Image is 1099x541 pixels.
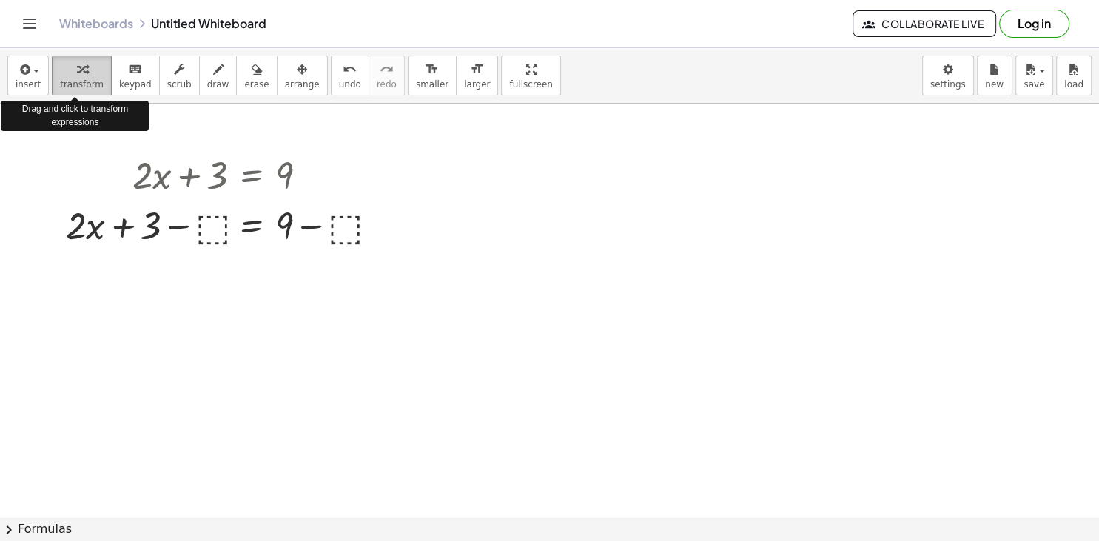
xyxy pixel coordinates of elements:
[464,79,490,90] span: larger
[416,79,448,90] span: smaller
[207,79,229,90] span: draw
[425,61,439,78] i: format_size
[343,61,357,78] i: undo
[456,56,498,95] button: format_sizelarger
[16,79,41,90] span: insert
[18,12,41,36] button: Toggle navigation
[52,56,112,95] button: transform
[369,56,405,95] button: redoredo
[111,56,160,95] button: keyboardkeypad
[999,10,1069,38] button: Log in
[380,61,394,78] i: redo
[236,56,277,95] button: erase
[501,56,560,95] button: fullscreen
[408,56,457,95] button: format_sizesmaller
[1056,56,1092,95] button: load
[930,79,966,90] span: settings
[59,16,133,31] a: Whiteboards
[277,56,328,95] button: arrange
[244,79,269,90] span: erase
[331,56,369,95] button: undoundo
[339,79,361,90] span: undo
[377,79,397,90] span: redo
[128,61,142,78] i: keyboard
[159,56,200,95] button: scrub
[1015,56,1053,95] button: save
[199,56,238,95] button: draw
[7,56,49,95] button: insert
[60,79,104,90] span: transform
[922,56,974,95] button: settings
[977,56,1012,95] button: new
[509,79,552,90] span: fullscreen
[1,101,149,130] div: Drag and click to transform expressions
[1064,79,1083,90] span: load
[285,79,320,90] span: arrange
[470,61,484,78] i: format_size
[865,17,984,30] span: Collaborate Live
[1024,79,1044,90] span: save
[853,10,996,37] button: Collaborate Live
[985,79,1004,90] span: new
[167,79,192,90] span: scrub
[119,79,152,90] span: keypad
